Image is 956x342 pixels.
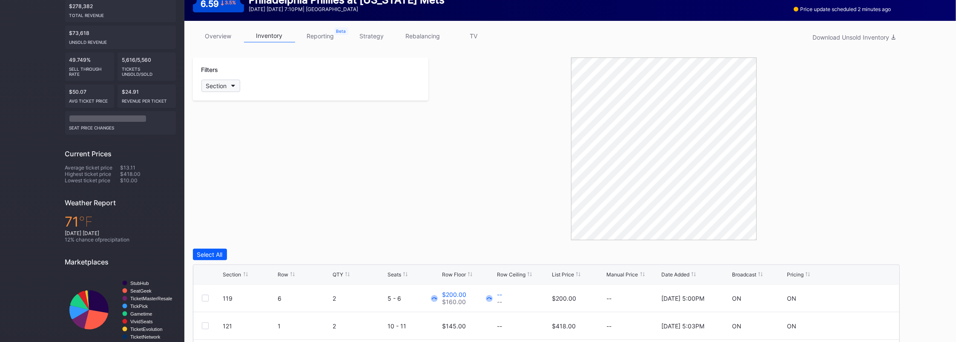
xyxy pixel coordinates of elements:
div: 5,616/5,560 [118,52,176,81]
div: 12 % chance of precipitation [65,236,176,243]
a: TV [448,29,500,43]
div: 2 [333,295,385,302]
div: Total Revenue [69,9,172,18]
text: TickPick [130,304,148,309]
div: 119 [223,295,276,302]
div: 5 - 6 [388,295,440,302]
div: Tickets Unsold/Sold [122,63,172,77]
button: Select All [193,249,227,260]
div: $200.00 [442,291,466,298]
div: Average ticket price [65,164,121,171]
div: 49.749% [65,52,115,81]
text: TicketMasterResale [130,296,172,301]
div: Unsold Revenue [69,36,172,45]
div: 2 [333,322,385,330]
div: -- [497,298,502,305]
div: Revenue per ticket [122,95,172,103]
div: Download Unsold Inventory [813,34,896,41]
button: Section [201,80,240,92]
text: SeatGeek [130,288,152,293]
div: Marketplaces [65,258,176,266]
div: $145.00 [442,322,466,330]
div: Manual Price [607,271,638,278]
text: TicketNetwork [130,334,161,339]
div: Current Prices [65,149,176,158]
div: List Price [552,271,574,278]
div: 71 [65,213,176,230]
span: ℉ [79,213,93,230]
div: $160.00 [442,298,466,305]
div: Avg ticket price [69,95,110,103]
div: $73,618 [65,26,176,49]
text: Gametime [130,311,152,316]
div: [DATE] 5:03PM [661,322,704,330]
div: Price update scheduled 2 minutes ago [794,6,891,12]
a: strategy [346,29,397,43]
div: -- [607,322,660,330]
a: inventory [244,29,295,43]
div: Highest ticket price [65,171,121,177]
div: Broadcast [732,271,756,278]
div: Row Floor [442,271,466,278]
a: reporting [295,29,346,43]
div: $418.00 [121,171,176,177]
div: 3.5 % [225,0,236,5]
div: Seats [388,271,401,278]
div: Select All [197,251,223,258]
div: 6 [278,295,330,302]
div: ON [787,295,796,302]
div: 1 [278,322,330,330]
text: TicketEvolution [130,327,162,332]
button: Download Unsold Inventory [809,32,900,43]
text: VividSeats [130,319,153,324]
div: seat price changes [69,122,172,130]
div: $200.00 [552,295,576,302]
div: -- [607,295,660,302]
div: $13.11 [121,164,176,171]
div: Section [206,82,227,89]
div: ON [732,295,741,302]
div: Weather Report [65,198,176,207]
div: Section [223,271,241,278]
div: Date Added [661,271,689,278]
a: rebalancing [397,29,448,43]
div: ON [732,322,741,330]
text: StubHub [130,281,149,286]
div: $418.00 [552,322,576,330]
div: -- [497,322,502,330]
div: 10 - 11 [388,322,440,330]
div: [DATE] [DATE] [65,230,176,236]
div: $24.91 [118,84,176,108]
div: 121 [223,322,276,330]
div: -- [497,291,502,298]
div: $10.00 [121,177,176,184]
div: ON [787,322,796,330]
div: Sell Through Rate [69,63,110,77]
div: Row [278,271,288,278]
div: QTY [333,271,343,278]
div: Lowest ticket price [65,177,121,184]
div: [DATE] 5:00PM [661,295,704,302]
div: $50.07 [65,84,115,108]
div: Pricing [787,271,804,278]
div: Row Ceiling [497,271,525,278]
a: overview [193,29,244,43]
div: Filters [201,66,420,73]
div: [DATE] [DATE] 7:10PM | [GEOGRAPHIC_DATA] [249,6,445,12]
